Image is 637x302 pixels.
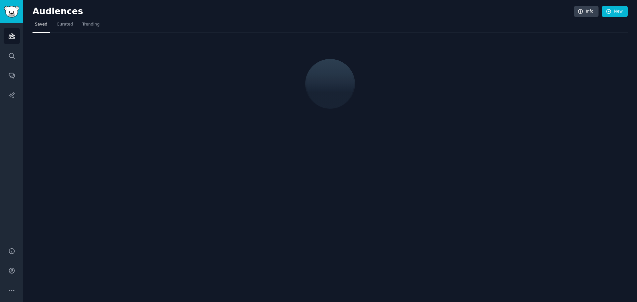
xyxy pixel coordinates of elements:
[33,6,574,17] h2: Audiences
[574,6,599,17] a: Info
[80,19,102,33] a: Trending
[54,19,75,33] a: Curated
[82,22,100,28] span: Trending
[602,6,628,17] a: New
[33,19,50,33] a: Saved
[57,22,73,28] span: Curated
[35,22,47,28] span: Saved
[4,6,19,18] img: GummySearch logo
